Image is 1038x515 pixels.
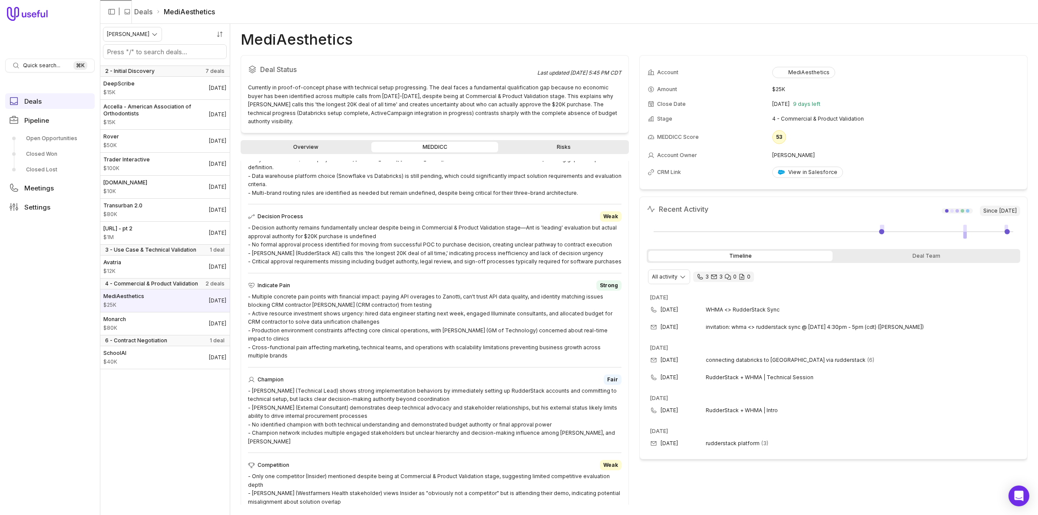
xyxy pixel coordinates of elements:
span: Amount [103,325,126,331]
div: View in Salesforce [778,169,838,176]
div: Decision Process [248,211,621,222]
span: MEDDICC Score [657,134,699,141]
time: [DATE] [661,440,678,447]
div: - [PERSON_NAME] (Technical Lead) shows strong implementation behaviors by immediately setting up ... [248,387,621,446]
h1: MediAesthetics [241,34,353,45]
span: CRM Link [657,169,681,176]
a: Deals [5,93,95,109]
time: Deal Close Date [209,161,226,167]
time: Deal Close Date [209,354,226,361]
a: Meetings [5,180,95,196]
a: Risks [500,142,627,152]
div: - Decision authority remains fundamentally unclear despite being in Commercial & Product Validati... [248,223,621,266]
span: [URL] - pt 2 [103,225,132,232]
span: connecting databricks to [GEOGRAPHIC_DATA] via rudderstack [706,357,866,364]
time: [DATE] [661,357,678,364]
a: Transurban 2.0$80K[DATE] [100,199,230,221]
time: [DATE] [661,324,678,331]
span: 2 deals [205,280,225,287]
time: Deal Close Date [209,85,226,92]
time: [DATE] [650,344,668,351]
li: MediAesthetics [156,7,215,17]
div: Pipeline submenu [5,131,95,177]
time: [DATE] [661,306,678,313]
div: Open Intercom Messenger [1008,485,1029,506]
button: Collapse sidebar [105,5,118,18]
span: 6 - Contract Negotiation [105,337,167,344]
time: Deal Close Date [209,184,226,190]
div: 53 [772,130,786,144]
time: Deal Close Date [209,320,226,327]
a: Avatria$12K[DATE] [100,256,230,278]
time: Deal Close Date [209,297,226,304]
span: Account Owner [657,152,697,159]
td: $25K [772,82,1019,96]
span: 2 - Initial Discovery [105,68,155,75]
span: | [118,7,120,17]
div: Indicate Pain [248,280,621,291]
span: [DOMAIN_NAME] [103,179,147,186]
a: SchoolAI$40K[DATE] [100,346,230,369]
div: Competition [248,460,621,470]
span: Settings [24,204,50,210]
span: Meetings [24,185,54,191]
span: RudderStack + WHMA | Intro [706,407,1006,414]
span: Amount [103,234,132,241]
a: View in Salesforce [772,167,843,178]
time: Deal Close Date [209,138,226,144]
a: Accella - American Association of Orthodontists$15K[DATE] [100,100,230,129]
time: [DATE] [650,428,668,434]
div: Currently in proof-of-concept phase with technical setup progressing. The deal faces a fundamenta... [248,83,621,126]
div: MediAesthetics [778,69,830,76]
span: Amount [103,302,144,308]
time: [DATE] [650,395,668,401]
span: Weak [603,462,618,469]
a: Closed Lost [5,163,95,177]
span: 3 emails in thread [761,440,768,447]
time: Deal Close Date [209,263,226,270]
time: [DATE] [772,101,790,108]
span: Amount [103,268,121,275]
span: rudderstack platform [706,440,760,447]
span: Amount [103,119,209,126]
a: Closed Won [5,147,95,161]
a: [DOMAIN_NAME]$10K[DATE] [100,176,230,198]
td: [PERSON_NAME] [772,148,1019,162]
span: Deals [24,98,42,105]
button: MediAesthetics [772,67,836,78]
time: [DATE] [999,207,1017,214]
span: Transurban 2.0 [103,202,142,209]
a: Rover$50K[DATE] [100,130,230,152]
time: [DATE] [650,294,668,301]
span: Rover [103,133,119,140]
span: Amount [103,89,135,96]
span: 4 - Commercial & Product Validation [105,280,198,287]
span: Close Date [657,101,686,108]
a: Monarch$80K[DATE] [100,312,230,335]
a: Settings [5,199,95,215]
span: Amount [103,165,150,172]
div: 3 calls and 3 email threads [693,272,754,282]
div: Deal Team [834,251,1018,261]
span: DeepScribe [103,80,135,87]
time: [DATE] 5:45 PM CDT [570,69,621,76]
span: Fair [607,376,618,383]
nav: Deals [100,24,230,515]
span: 6 emails in thread [867,357,874,364]
input: Search deals by name [103,45,226,59]
a: Pipeline [5,112,95,128]
span: MediAesthetics [103,293,144,300]
a: Overview [242,142,370,152]
span: Account [657,69,678,76]
span: 1 deal [210,246,225,253]
time: [DATE] [661,374,678,381]
kbd: ⌘ K [73,61,87,70]
div: - Specific technical requirements are well-defined (identity resolution, multi-brand routing, Dat... [248,138,621,197]
span: Stage [657,115,672,122]
a: MEDDICC [371,142,499,152]
span: Amount [657,86,677,93]
span: Accella - American Association of Orthodontists [103,103,209,117]
span: 3 - Use Case & Technical Validation [105,246,196,253]
td: 4 - Commercial & Product Validation [772,112,1019,126]
span: Weak [603,213,618,220]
